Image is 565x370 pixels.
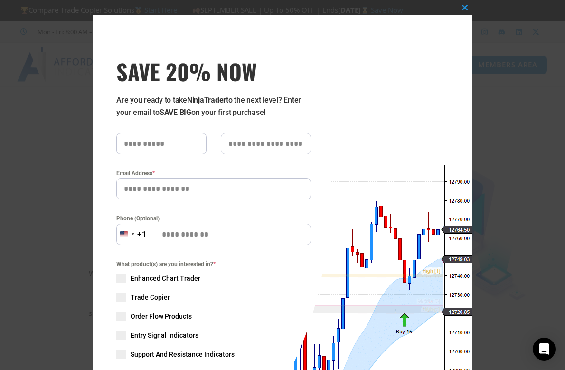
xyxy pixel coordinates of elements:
span: Entry Signal Indicators [131,331,198,340]
p: Are you ready to take to the next level? Enter your email to on your first purchase! [116,94,311,119]
label: Support And Resistance Indicators [116,350,311,359]
span: What product(s) are you interested in? [116,259,311,269]
label: Order Flow Products [116,312,311,321]
label: Entry Signal Indicators [116,331,311,340]
span: Enhanced Chart Trader [131,274,200,283]
span: Support And Resistance Indicators [131,350,235,359]
strong: NinjaTrader [187,95,226,104]
div: +1 [137,228,147,241]
span: Order Flow Products [131,312,192,321]
span: Trade Copier [131,293,170,302]
label: Trade Copier [116,293,311,302]
div: Open Intercom Messenger [533,338,556,361]
label: Enhanced Chart Trader [116,274,311,283]
button: Selected country [116,224,147,245]
label: Phone (Optional) [116,214,311,223]
strong: SAVE BIG [160,108,191,117]
span: SAVE 20% NOW [116,58,311,85]
label: Email Address [116,169,311,178]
